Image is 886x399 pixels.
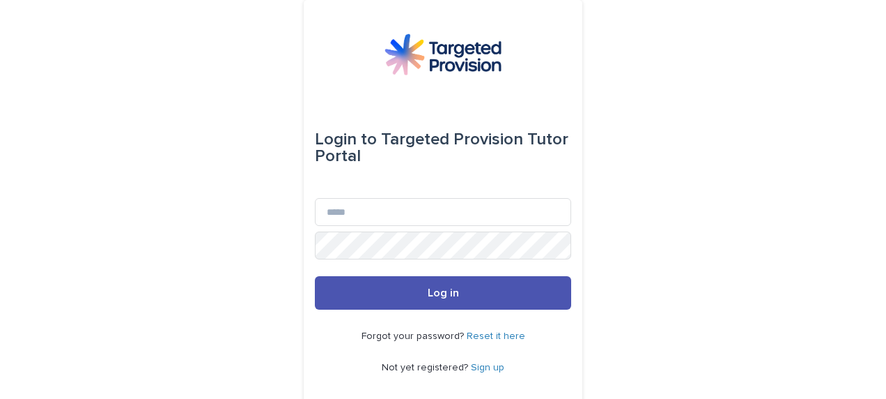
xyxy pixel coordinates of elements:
img: M5nRWzHhSzIhMunXDL62 [384,33,502,75]
button: Log in [315,276,571,310]
div: Targeted Provision Tutor Portal [315,120,571,176]
span: Log in [428,287,459,299]
a: Reset it here [467,331,525,341]
span: Login to [315,131,377,148]
a: Sign up [471,363,504,372]
span: Forgot your password? [362,331,467,341]
span: Not yet registered? [382,363,471,372]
